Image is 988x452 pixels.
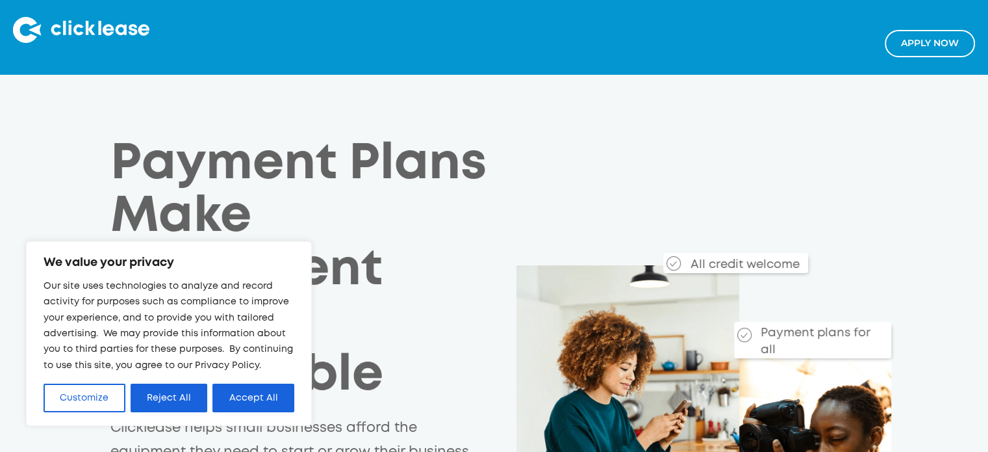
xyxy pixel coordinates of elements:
img: Checkmark_callout [666,256,681,271]
a: Apply NOw [885,30,975,57]
p: We value your privacy [44,255,294,271]
button: Reject All [131,384,208,412]
img: Clicklease logo [13,17,149,43]
button: Accept All [212,384,294,412]
div: Payment plans for all [755,317,881,358]
div: We value your privacy [26,241,312,426]
img: Checkmark_callout [737,328,752,342]
div: All credit welcome [639,248,808,273]
button: Customize [44,384,125,412]
span: Our site uses technologies to analyze and record activity for purposes such as compliance to impr... [44,282,293,369]
h1: Payment Plans Make Equipment More Affordable [110,138,516,403]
